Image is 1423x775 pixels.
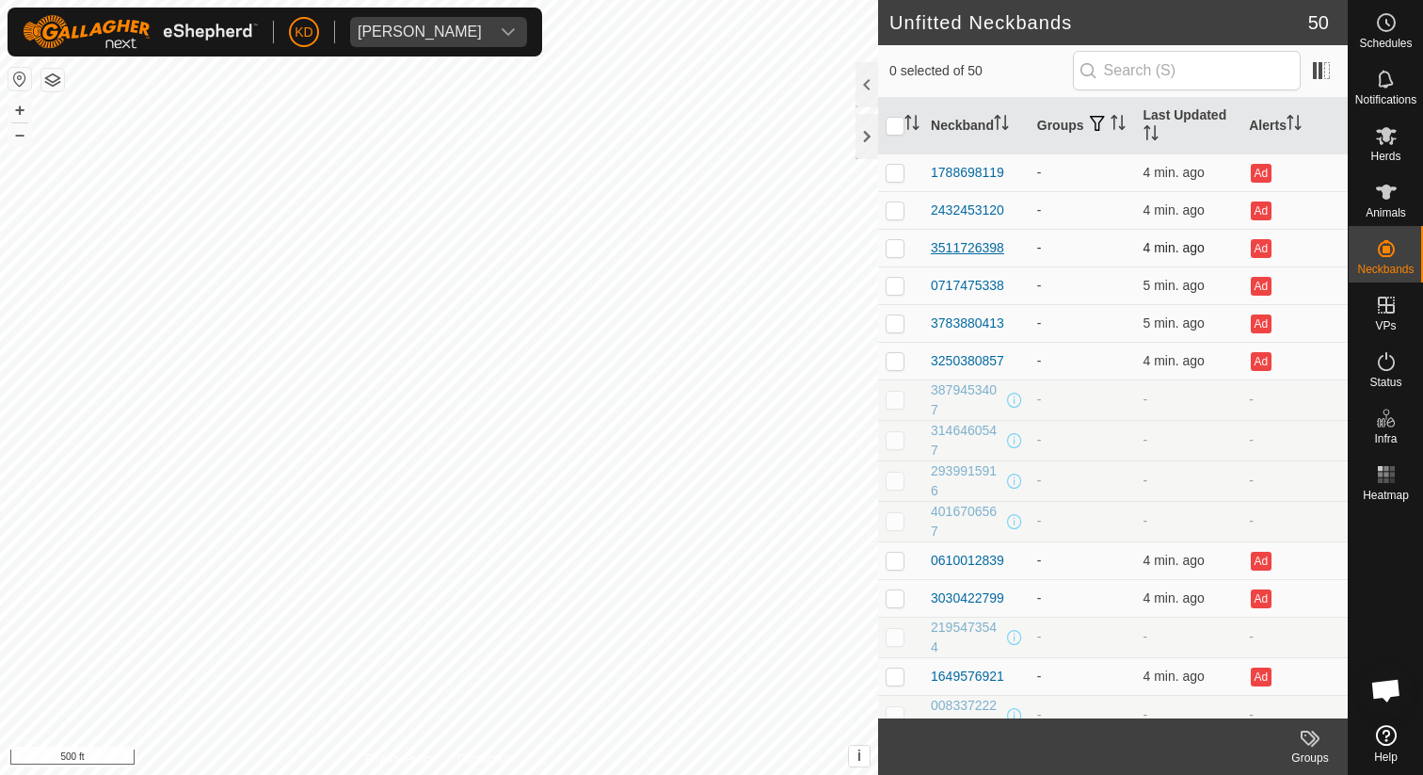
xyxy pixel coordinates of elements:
span: Heatmap [1363,490,1409,501]
span: Sep 16, 2025, 11:10 PM [1143,278,1205,293]
span: Sep 16, 2025, 11:10 PM [1143,165,1205,180]
span: - [1143,629,1148,644]
div: 3783880413 [931,314,1004,333]
span: Sep 16, 2025, 11:10 PM [1143,590,1205,605]
th: Neckband [923,98,1030,154]
span: Sep 16, 2025, 11:10 PM [1143,669,1205,684]
span: KD [295,23,312,42]
input: Search (S) [1073,51,1301,90]
span: Infra [1374,433,1397,444]
p-sorticon: Activate to sort [1111,118,1126,133]
span: VPs [1375,320,1396,331]
button: Map Layers [41,69,64,91]
th: Groups [1030,98,1136,154]
td: - [1030,657,1136,695]
div: 0610012839 [931,551,1004,571]
a: Help [1349,718,1423,770]
div: [PERSON_NAME] [358,24,482,40]
p-sorticon: Activate to sort [994,118,1009,133]
span: Sep 16, 2025, 11:11 PM [1143,353,1205,368]
span: Animals [1366,207,1406,218]
span: Help [1374,751,1398,763]
span: Chris Hudson [350,17,489,47]
button: Ad [1251,552,1271,571]
p-sorticon: Activate to sort [1143,128,1159,143]
th: Last Updated [1136,98,1242,154]
button: Ad [1251,164,1271,183]
span: Sep 16, 2025, 11:10 PM [1143,240,1205,255]
button: Ad [1251,352,1271,371]
div: 3879453407 [931,380,1003,420]
button: Ad [1251,239,1271,258]
span: Status [1369,377,1401,388]
span: Sep 16, 2025, 11:11 PM [1143,202,1205,218]
div: 3250380857 [931,351,1004,371]
td: - [1241,420,1348,460]
td: - [1030,579,1136,617]
td: - [1030,460,1136,501]
div: 2939915916 [931,461,1003,501]
td: - [1030,342,1136,379]
td: - [1030,229,1136,266]
span: 50 [1308,8,1329,37]
div: 3511726398 [931,238,1004,258]
span: Sep 16, 2025, 11:11 PM [1143,553,1205,568]
div: 4016706567 [931,502,1003,541]
td: - [1030,379,1136,420]
div: 1649576921 [931,667,1004,686]
p-sorticon: Activate to sort [1287,118,1302,133]
td: - [1030,695,1136,735]
span: Schedules [1359,38,1412,49]
button: – [8,123,31,146]
button: Ad [1251,315,1271,333]
td: - [1030,304,1136,342]
td: - [1030,153,1136,191]
td: - [1030,501,1136,541]
td: - [1030,191,1136,229]
button: Ad [1251,277,1271,296]
img: Gallagher Logo [23,15,258,49]
td: - [1241,379,1348,420]
span: Herds [1370,151,1400,162]
td: - [1030,541,1136,579]
div: 2432453120 [931,201,1004,220]
button: Reset Map [8,68,31,90]
td: - [1241,617,1348,657]
div: 0717475338 [931,276,1004,296]
td: - [1241,501,1348,541]
div: Groups [1272,750,1348,767]
p-sorticon: Activate to sort [904,118,919,133]
button: i [849,746,870,767]
span: Sep 16, 2025, 11:09 PM [1143,315,1205,331]
td: - [1030,420,1136,460]
span: - [1143,473,1148,488]
span: Notifications [1355,94,1416,105]
span: 0 selected of 50 [889,61,1073,81]
button: Ad [1251,668,1271,686]
td: - [1241,695,1348,735]
span: - [1143,707,1148,722]
h2: Unfitted Neckbands [889,11,1308,34]
div: 0083372221 [931,696,1003,735]
button: Ad [1251,589,1271,608]
button: + [8,99,31,121]
div: 3030422799 [931,589,1004,608]
a: Contact Us [457,751,513,767]
a: Privacy Policy [364,751,435,767]
th: Alerts [1241,98,1348,154]
button: Ad [1251,202,1271,220]
div: 3146460547 [931,421,1003,460]
div: dropdown trigger [489,17,527,47]
span: - [1143,513,1148,528]
span: - [1143,432,1148,447]
div: 2195473544 [931,618,1003,657]
span: Neckbands [1357,264,1414,275]
span: i [857,748,861,764]
div: Open chat [1358,662,1415,718]
div: 1788698119 [931,163,1004,183]
td: - [1030,617,1136,657]
td: - [1030,266,1136,304]
td: - [1241,460,1348,501]
span: - [1143,392,1148,407]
